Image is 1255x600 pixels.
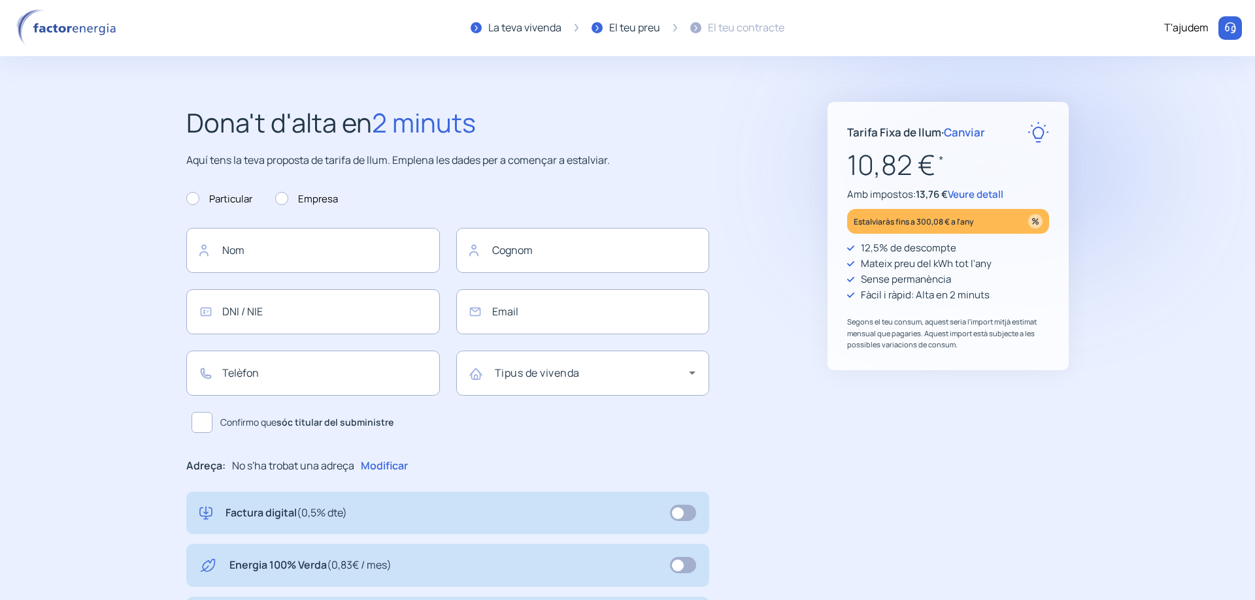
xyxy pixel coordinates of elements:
p: Factura digital [226,505,347,522]
p: Amb impostos: [847,187,1049,202]
h2: Dona't d'alta en [186,102,709,144]
img: percentage_icon.svg [1028,214,1043,229]
span: Canviar [944,125,985,140]
p: Estalviaràs fins a 300,08 € a l'any [854,214,974,229]
img: rate-E.svg [1028,121,1049,143]
p: 12,5% de descompte [861,240,956,256]
p: Energia 100% Verda [229,557,392,574]
div: El teu contracte [708,20,784,37]
span: (0,83€ / mes) [327,558,392,572]
p: Adreça: [186,458,226,475]
span: 2 minuts [372,104,476,140]
b: sóc titular del subministre [276,416,393,428]
p: No s'ha trobat una adreça [232,458,354,475]
p: Fàcil i ràpid: Alta en 2 minuts [861,287,990,303]
span: (0,5% dte) [297,505,347,520]
span: Confirmo que [220,415,393,430]
mat-label: Tipus de vivenda [495,366,580,380]
p: 10,82 € [847,143,1049,187]
p: Segons el teu consum, aquest seria l'import mitjà estimat mensual que pagaries. Aquest import est... [847,316,1049,351]
div: T'ajudem [1164,20,1209,37]
img: energy-green.svg [199,557,216,574]
label: Empresa [275,191,338,207]
p: Aquí tens la teva proposta de tarifa de llum. Emplena les dades per a començar a estalviar. [186,152,709,169]
span: 13,76 € [916,187,948,201]
p: Tarifa Fixa de llum · [847,123,985,141]
p: Sense permanència [861,272,951,287]
img: logo factor [13,9,124,47]
span: Veure detall [948,187,1003,201]
p: Mateix preu del kWh tot l'any [861,256,992,272]
img: digital-invoice.svg [199,505,212,522]
img: llamar [1224,22,1237,35]
p: Modificar [361,458,408,475]
label: Particular [186,191,252,207]
div: La teva vivenda [488,20,561,37]
div: El teu preu [609,20,660,37]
